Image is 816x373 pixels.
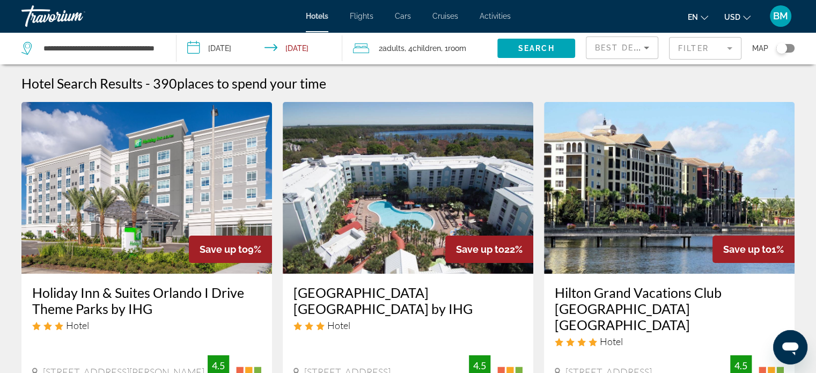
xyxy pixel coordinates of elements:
span: Adults [383,44,405,53]
a: Flights [350,12,373,20]
div: 4.5 [730,359,752,372]
span: Hotel [600,335,623,347]
span: , 4 [405,41,441,56]
span: Save up to [200,244,248,255]
a: Holiday Inn & Suites Orlando I Drive Theme Parks by IHG [32,284,261,317]
button: Search [497,39,575,58]
div: 4 star Hotel [555,335,784,347]
span: Search [518,44,555,53]
img: Hotel image [544,102,795,274]
img: Hotel image [21,102,272,274]
h2: 390 [153,75,326,91]
span: Save up to [456,244,504,255]
span: Hotel [66,319,89,331]
span: Room [448,44,466,53]
button: Toggle map [768,43,795,53]
a: Cars [395,12,411,20]
button: Travelers: 2 adults, 4 children [342,32,497,64]
span: Children [413,44,441,53]
a: Hotels [306,12,328,20]
img: Hotel image [283,102,533,274]
span: USD [724,13,740,21]
div: 1% [712,236,795,263]
div: 22% [445,236,533,263]
h1: Hotel Search Results [21,75,143,91]
div: 3 star Hotel [32,319,261,331]
span: Save up to [723,244,771,255]
span: BM [773,11,788,21]
button: Check-in date: Oct 24, 2025 Check-out date: Oct 31, 2025 [177,32,342,64]
div: 3 star Hotel [293,319,523,331]
a: Hilton Grand Vacations Club [GEOGRAPHIC_DATA] [GEOGRAPHIC_DATA] [555,284,784,333]
a: Cruises [432,12,458,20]
div: 9% [189,236,272,263]
span: Hotel [327,319,350,331]
span: places to spend your time [177,75,326,91]
span: - [145,75,150,91]
button: Change language [688,9,708,25]
mat-select: Sort by [595,41,649,54]
span: 2 [379,41,405,56]
a: Activities [480,12,511,20]
span: en [688,13,698,21]
button: Change currency [724,9,751,25]
a: Travorium [21,2,129,30]
span: Map [752,41,768,56]
span: Best Deals [595,43,651,52]
button: User Menu [767,5,795,27]
span: , 1 [441,41,466,56]
iframe: Button to launch messaging window [773,330,807,364]
div: 4.5 [208,359,229,372]
div: 4.5 [469,359,490,372]
button: Filter [669,36,741,60]
a: [GEOGRAPHIC_DATA] [GEOGRAPHIC_DATA] by IHG [293,284,523,317]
